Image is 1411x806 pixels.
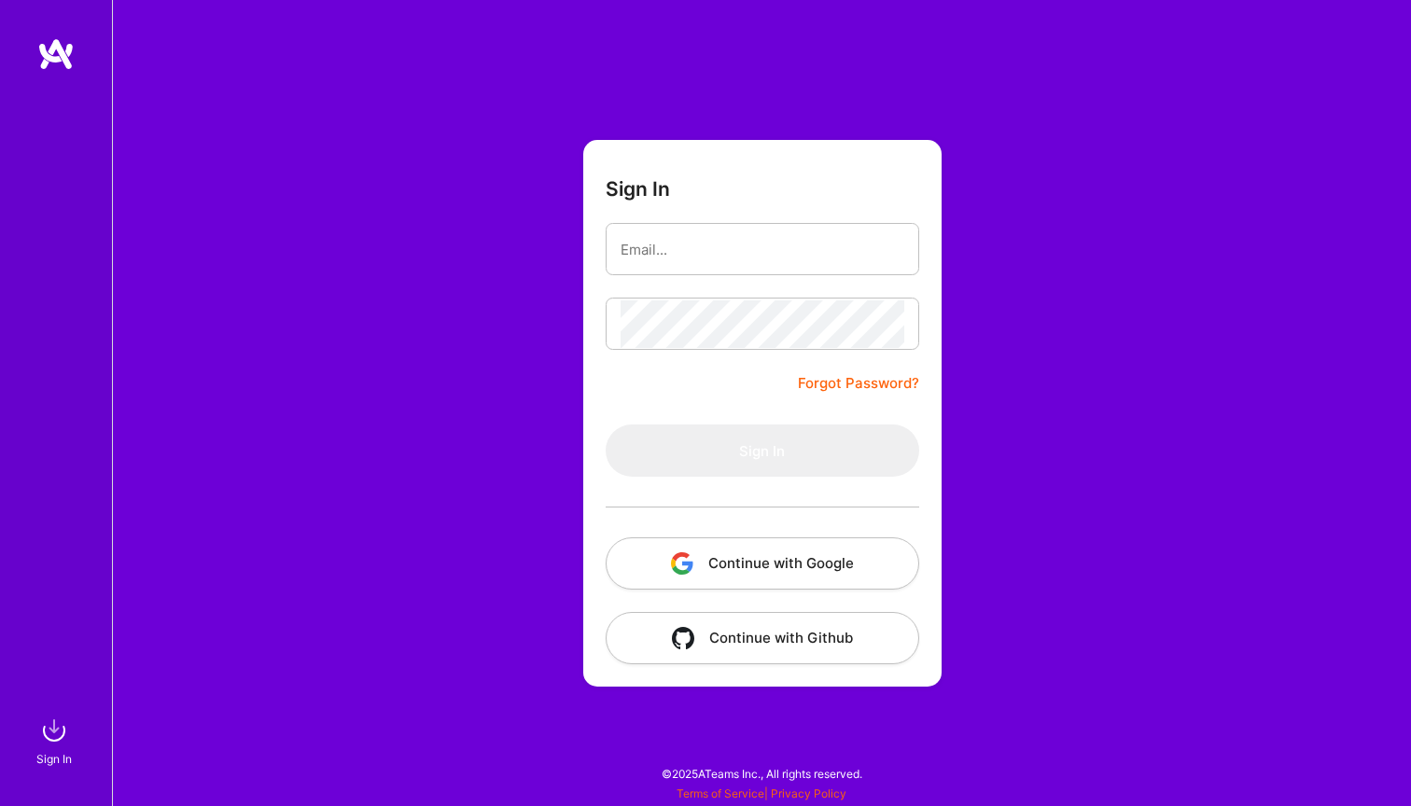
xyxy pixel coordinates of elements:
[36,749,72,769] div: Sign In
[672,627,694,649] img: icon
[112,750,1411,797] div: © 2025 ATeams Inc., All rights reserved.
[798,372,919,395] a: Forgot Password?
[606,612,919,664] button: Continue with Github
[606,424,919,477] button: Sign In
[671,552,693,575] img: icon
[621,226,904,273] input: Email...
[771,786,846,800] a: Privacy Policy
[606,537,919,590] button: Continue with Google
[606,177,670,201] h3: Sign In
[677,786,846,800] span: |
[35,712,73,749] img: sign in
[39,712,73,769] a: sign inSign In
[37,37,75,71] img: logo
[677,786,764,800] a: Terms of Service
